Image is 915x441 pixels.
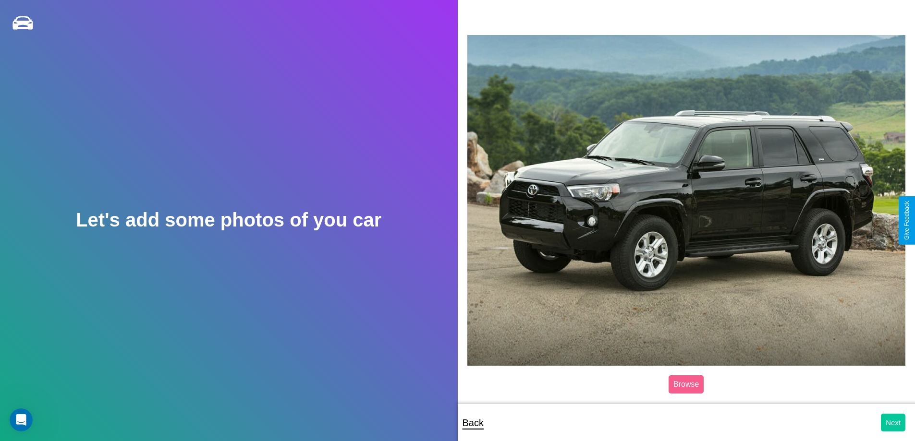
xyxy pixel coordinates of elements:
p: Back [463,414,484,431]
label: Browse [669,375,704,393]
h2: Let's add some photos of you car [76,209,381,231]
div: Give Feedback [903,201,910,240]
img: posted [467,35,906,365]
iframe: Intercom live chat [10,408,33,431]
button: Next [881,414,905,431]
